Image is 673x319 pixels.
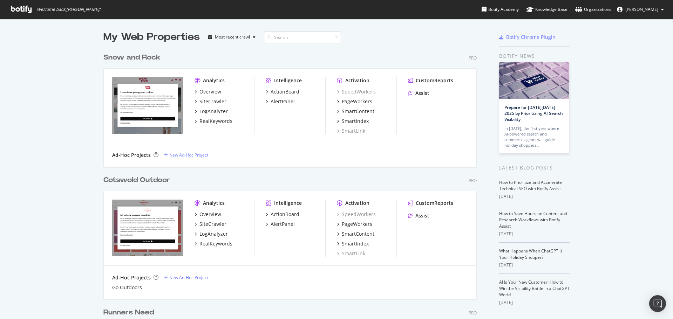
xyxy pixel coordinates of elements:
[337,211,376,218] a: SpeedWorkers
[195,98,226,105] a: SiteCrawler
[215,35,250,39] div: Most recent crawl
[342,240,369,247] div: SmartIndex
[103,30,200,44] div: My Web Properties
[203,200,225,207] div: Analytics
[337,240,369,247] a: SmartIndex
[337,108,374,115] a: SmartContent
[103,307,154,318] div: Runners Need
[482,6,519,13] div: Botify Academy
[195,211,221,218] a: Overview
[342,230,374,237] div: SmartContent
[337,88,376,95] a: SpeedWorkers
[499,193,570,200] div: [DATE]
[195,108,228,115] a: LogAnalyzer
[112,274,151,281] div: Ad-Hoc Projects
[199,88,221,95] div: Overview
[469,55,477,61] div: Pro
[499,164,570,172] div: Latest Blog Posts
[112,284,142,291] a: Go Outdoors
[337,127,365,134] a: SmartLink
[271,211,299,218] div: ActionBoard
[506,34,556,41] div: Botify Chrome Plugin
[195,230,228,237] a: LogAnalyzer
[469,310,477,316] div: Pro
[271,221,295,228] div: AlertPanel
[408,77,453,84] a: CustomReports
[274,77,302,84] div: Intelligence
[37,7,100,12] span: Welcome back, [PERSON_NAME] !
[199,98,226,105] div: SiteCrawler
[408,200,453,207] a: CustomReports
[526,6,567,13] div: Knowledge Base
[199,108,228,115] div: LogAnalyzer
[195,240,232,247] a: RealKeywords
[415,212,429,219] div: Assist
[169,275,208,280] div: New Ad-Hoc Project
[337,98,372,105] a: PageWorkers
[164,275,208,280] a: New Ad-Hoc Project
[195,88,221,95] a: Overview
[408,212,429,219] a: Assist
[112,77,183,134] img: https://www.snowandrock.com/
[266,211,299,218] a: ActionBoard
[504,126,564,148] div: In [DATE], the first year where AI-powered search and commerce agents will guide holiday shoppers…
[164,152,208,158] a: New Ad-Hoc Project
[345,200,369,207] div: Activation
[205,32,258,43] button: Most recent crawl
[103,307,157,318] a: Runners Need
[499,299,570,306] div: [DATE]
[499,279,570,298] a: AI Is Your New Customer: How to Win the Visibility Battle in a ChatGPT World
[649,295,666,312] div: Open Intercom Messenger
[337,118,369,125] a: SmartIndex
[575,6,611,13] div: Organizations
[337,230,374,237] a: SmartContent
[103,53,161,63] div: Snow and Rock
[469,178,477,183] div: Pro
[499,210,567,229] a: How to Save Hours on Content and Research Workflows with Botify Assist
[103,175,173,185] a: Cotswold Outdoor
[271,98,295,105] div: AlertPanel
[342,108,374,115] div: SmartContent
[499,34,556,41] a: Botify Chrome Plugin
[199,221,226,228] div: SiteCrawler
[199,211,221,218] div: Overview
[103,53,163,63] a: Snow and Rock
[169,152,208,158] div: New Ad-Hoc Project
[499,248,563,260] a: What Happens When ChatGPT Is Your Holiday Shopper?
[103,175,170,185] div: Cotswold Outdoor
[199,230,228,237] div: LogAnalyzer
[195,221,226,228] a: SiteCrawler
[342,98,372,105] div: PageWorkers
[199,118,232,125] div: RealKeywords
[266,98,295,105] a: AlertPanel
[342,118,369,125] div: SmartIndex
[337,250,365,257] a: SmartLink
[499,52,570,60] div: Botify news
[112,200,183,256] img: https://www.cotswoldoutdoor.com
[271,88,299,95] div: ActionBoard
[266,221,295,228] a: AlertPanel
[112,152,151,159] div: Ad-Hoc Projects
[264,31,341,43] input: Search
[416,77,453,84] div: CustomReports
[499,262,570,268] div: [DATE]
[504,104,563,122] a: Prepare for [DATE][DATE] 2025 by Prioritizing AI Search Visibility
[611,4,669,15] button: [PERSON_NAME]
[625,6,658,12] span: Rebecca Green
[266,88,299,95] a: ActionBoard
[499,62,569,99] img: Prepare for Black Friday 2025 by Prioritizing AI Search Visibility
[195,118,232,125] a: RealKeywords
[342,221,372,228] div: PageWorkers
[345,77,369,84] div: Activation
[203,77,225,84] div: Analytics
[274,200,302,207] div: Intelligence
[415,90,429,97] div: Assist
[199,240,232,247] div: RealKeywords
[408,90,429,97] a: Assist
[499,231,570,237] div: [DATE]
